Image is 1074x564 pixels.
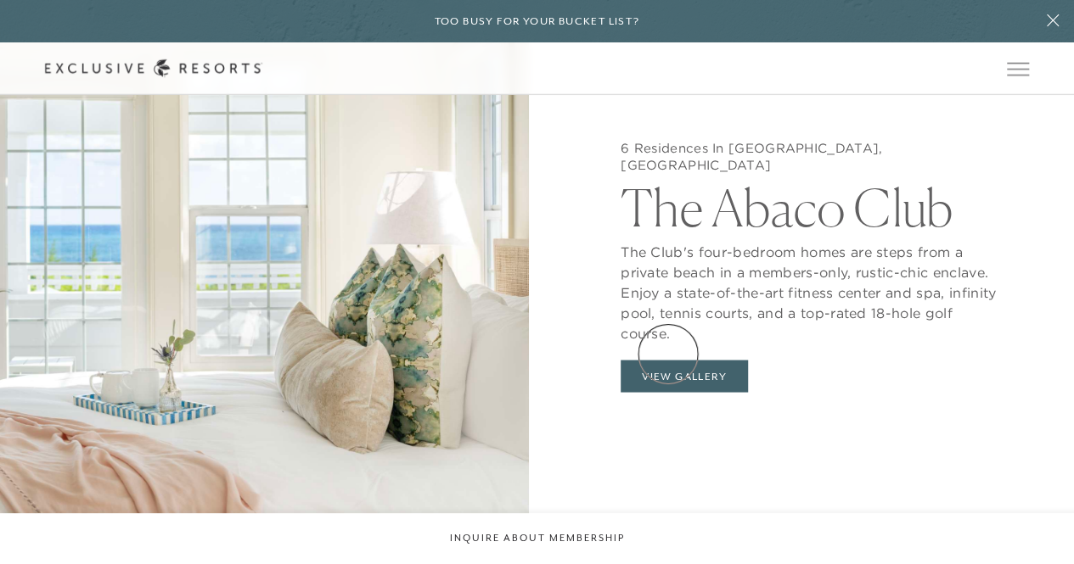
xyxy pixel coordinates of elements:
[1007,63,1029,75] button: Open navigation
[996,486,1074,564] iframe: Qualified Messenger
[621,140,998,173] h5: 6 Residences In [GEOGRAPHIC_DATA], [GEOGRAPHIC_DATA]
[435,14,640,30] h6: Too busy for your bucket list?
[621,360,748,392] button: View Gallery
[621,232,998,343] p: The Club's four-bedroom homes are steps from a private beach in a members-only, rustic-chic encla...
[621,173,998,232] h2: The Abaco Club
